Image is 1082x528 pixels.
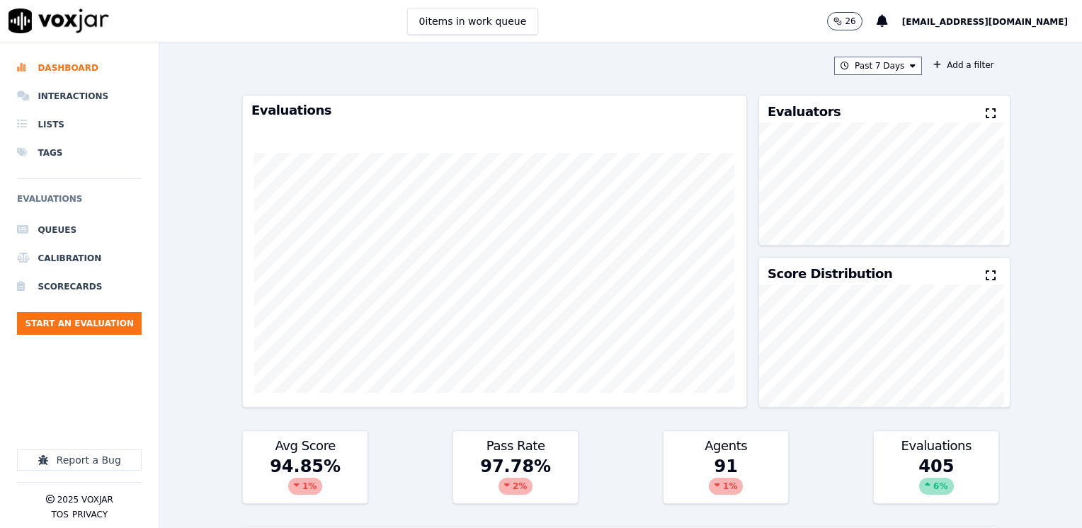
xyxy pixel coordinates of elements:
div: 1 % [288,478,322,495]
h3: Evaluations [251,104,738,117]
button: [EMAIL_ADDRESS][DOMAIN_NAME] [902,13,1082,30]
h3: Avg Score [251,440,359,452]
a: Interactions [17,82,142,110]
a: Dashboard [17,54,142,82]
a: Calibration [17,244,142,272]
button: Report a Bug [17,449,142,471]
div: 6 % [919,478,953,495]
div: 94.85 % [243,455,368,503]
p: 26 [845,16,855,27]
a: Lists [17,110,142,139]
a: Scorecards [17,272,142,301]
a: Tags [17,139,142,167]
img: voxjar logo [8,8,109,33]
h3: Evaluations [882,440,990,452]
h3: Score Distribution [768,268,892,280]
button: TOS [51,509,68,520]
button: Privacy [72,509,108,520]
h3: Evaluators [768,105,841,118]
a: Queues [17,216,142,244]
h6: Evaluations [17,190,142,216]
h3: Pass Rate [462,440,569,452]
p: 2025 Voxjar [57,494,113,505]
button: Add a filter [928,57,999,74]
div: 2 % [499,478,533,495]
button: Past 7 Days [834,57,922,75]
h3: Agents [672,440,780,452]
div: 97.78 % [453,455,578,503]
button: 26 [827,12,862,30]
div: 1 % [709,478,743,495]
button: 0items in work queue [407,8,539,35]
button: 26 [827,12,876,30]
div: 91 [664,455,788,503]
button: Start an Evaluation [17,312,142,335]
span: [EMAIL_ADDRESS][DOMAIN_NAME] [902,17,1068,27]
div: 405 [874,455,998,503]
